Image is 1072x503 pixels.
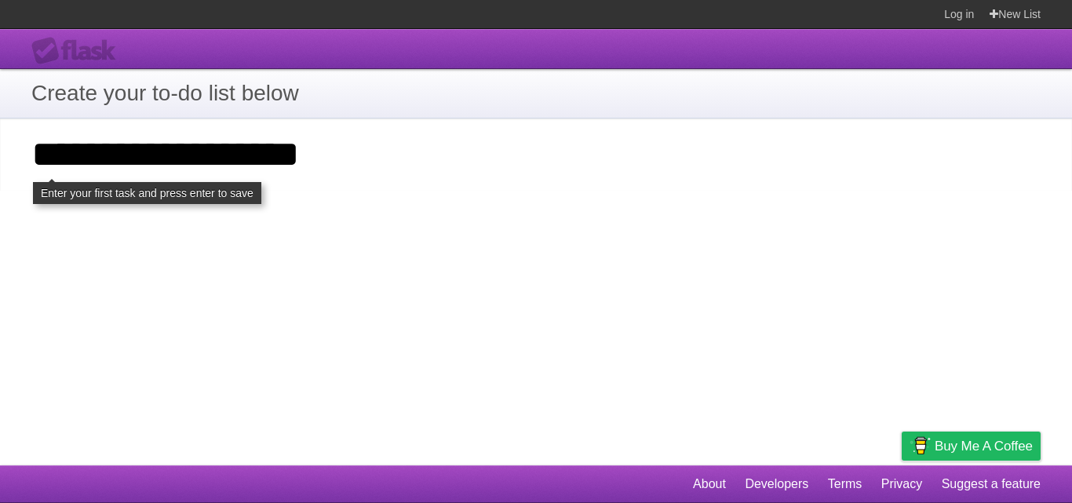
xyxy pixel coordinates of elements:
[693,469,726,499] a: About
[902,432,1041,461] a: Buy me a coffee
[935,432,1033,460] span: Buy me a coffee
[881,469,922,499] a: Privacy
[745,469,808,499] a: Developers
[31,37,126,65] div: Flask
[910,432,931,459] img: Buy me a coffee
[942,469,1041,499] a: Suggest a feature
[31,77,1041,110] h1: Create your to-do list below
[828,469,862,499] a: Terms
